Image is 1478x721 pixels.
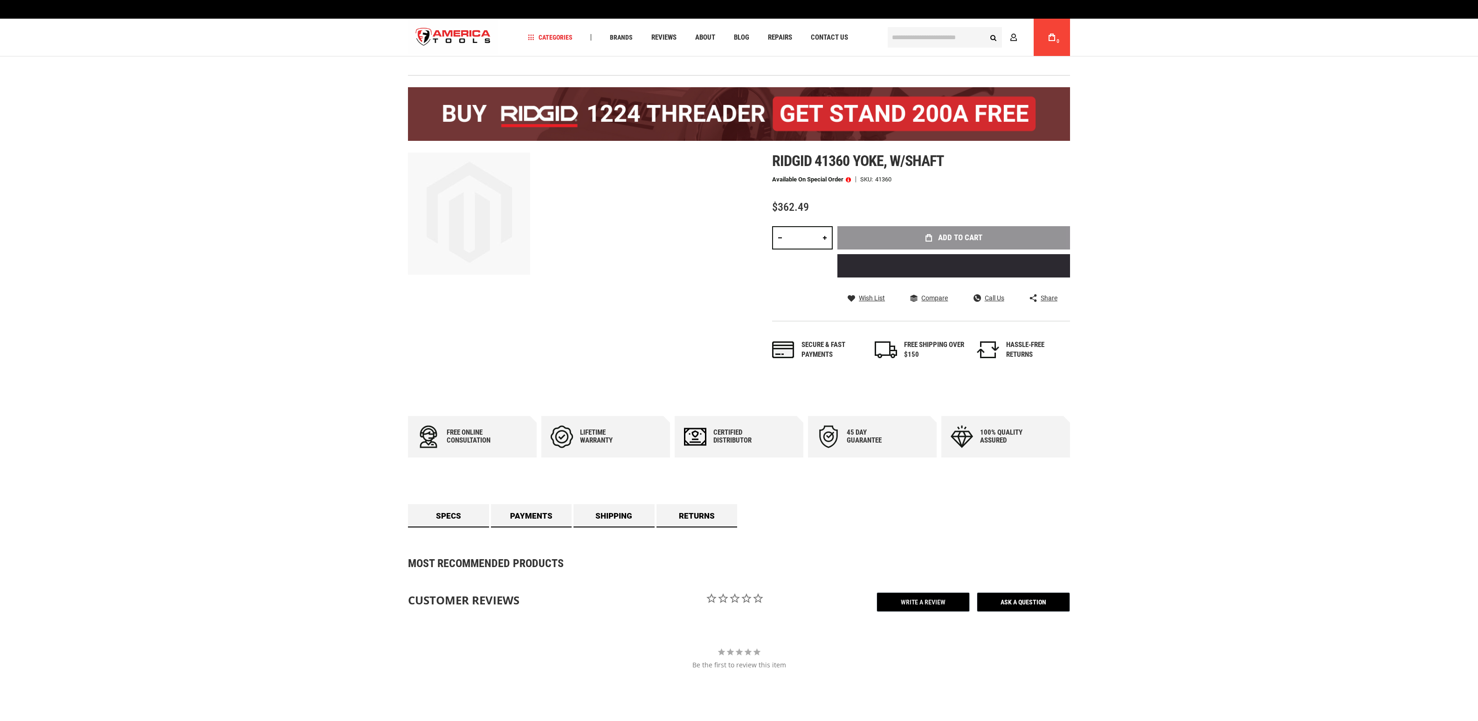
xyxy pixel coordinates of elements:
[408,87,1070,141] img: BOGO: Buy the RIDGID® 1224 Threader (26092), get the 92467 200A Stand FREE!
[647,31,681,44] a: Reviews
[408,660,1070,670] div: Be the first to review this item
[877,592,970,612] span: Write a Review
[656,504,738,527] a: Returns
[734,34,749,41] span: Blog
[985,295,1004,301] span: Call Us
[408,558,1037,569] strong: Most Recommended Products
[910,294,948,302] a: Compare
[1041,295,1057,301] span: Share
[904,340,965,360] div: FREE SHIPPING OVER $150
[860,176,875,182] strong: SKU
[1043,19,1061,56] a: 0
[573,504,655,527] a: Shipping
[491,504,572,527] a: Payments
[772,152,944,170] span: Ridgid 41360 yoke, w/shaft
[695,34,715,41] span: About
[524,31,577,44] a: Categories
[772,201,809,214] span: $362.49
[713,429,769,444] div: Certified Distributor
[651,34,677,41] span: Reviews
[730,31,753,44] a: Blog
[447,429,503,444] div: Free online consultation
[772,341,794,358] img: payments
[580,429,636,444] div: Lifetime warranty
[980,429,1036,444] div: 100% quality assured
[974,294,1004,302] a: Call Us
[408,504,489,527] a: Specs
[528,34,573,41] span: Categories
[875,341,897,358] img: shipping
[606,31,637,44] a: Brands
[801,340,862,360] div: Secure & fast payments
[408,20,498,55] a: store logo
[859,295,885,301] span: Wish List
[847,429,903,444] div: 45 day Guarantee
[848,294,885,302] a: Wish List
[408,592,543,608] div: Customer Reviews
[408,153,530,275] img: main product photo
[921,295,948,301] span: Compare
[807,31,852,44] a: Contact Us
[691,31,719,44] a: About
[811,34,848,41] span: Contact Us
[768,34,792,41] span: Repairs
[408,20,498,55] img: America Tools
[772,176,851,183] p: Available on Special Order
[610,34,633,41] span: Brands
[977,341,999,358] img: returns
[875,176,891,182] div: 41360
[977,592,1070,612] span: Ask a Question
[984,28,1002,46] button: Search
[764,31,796,44] a: Repairs
[1006,340,1067,360] div: HASSLE-FREE RETURNS
[1057,39,1059,44] span: 0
